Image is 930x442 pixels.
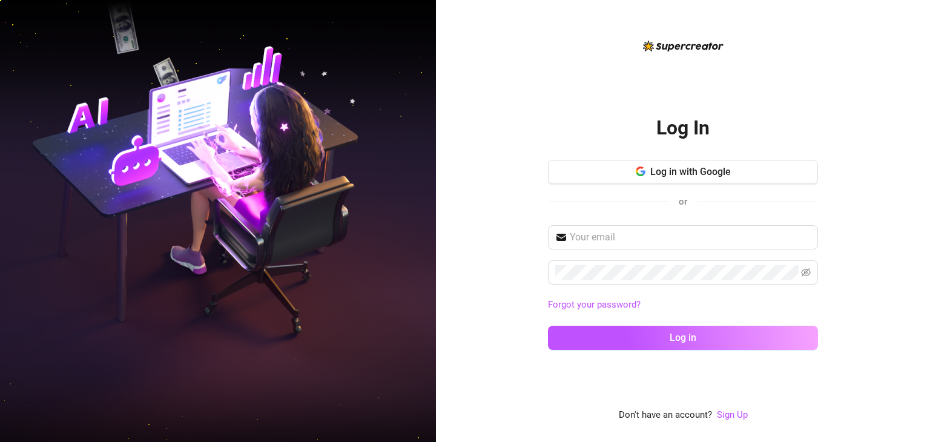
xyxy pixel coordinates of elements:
button: Log in [548,326,818,350]
span: eye-invisible [801,268,811,277]
a: Forgot your password? [548,299,641,310]
a: Sign Up [717,409,748,420]
span: Log in [670,332,696,343]
img: logo-BBDzfeDw.svg [643,41,724,51]
a: Forgot your password? [548,298,818,312]
button: Log in with Google [548,160,818,184]
span: Don't have an account? [619,408,712,423]
input: Your email [570,230,811,245]
h2: Log In [656,116,710,140]
a: Sign Up [717,408,748,423]
span: Log in with Google [650,166,731,177]
span: or [679,196,687,207]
